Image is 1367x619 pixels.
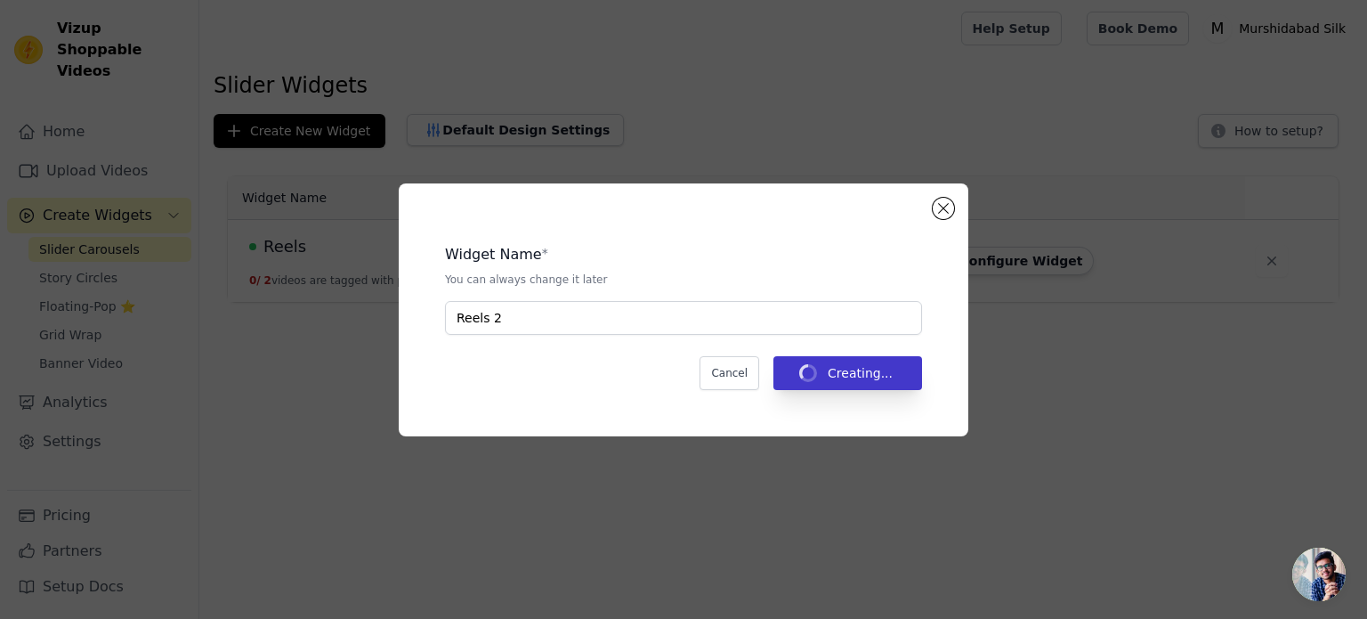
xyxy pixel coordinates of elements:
[700,356,759,390] button: Cancel
[1292,548,1346,601] div: Open chat
[445,244,542,265] legend: Widget Name
[933,198,954,219] button: Close modal
[445,273,922,287] p: You can always change it later
[773,356,922,390] button: Creating...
